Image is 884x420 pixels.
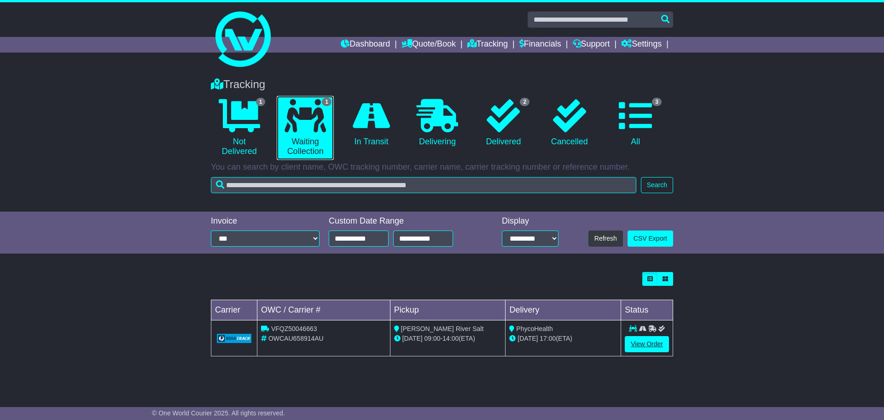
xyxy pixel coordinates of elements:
a: 1 Waiting Collection [277,96,333,160]
span: 2 [520,98,529,106]
span: 09:00 [425,335,441,342]
button: Refresh [588,231,623,247]
span: VFQZ50046663 [271,325,317,332]
div: Display [502,216,558,226]
div: - (ETA) [394,334,502,343]
span: [DATE] [518,335,538,342]
a: Cancelled [541,96,598,150]
span: 14:00 [442,335,459,342]
button: Search [641,177,673,193]
span: 3 [652,98,662,106]
span: [PERSON_NAME] River Salt [401,325,484,332]
a: Quote/Book [401,37,456,53]
a: Settings [621,37,662,53]
td: Status [621,300,673,320]
span: [DATE] [402,335,423,342]
a: Support [573,37,610,53]
a: Financials [519,37,561,53]
a: Delivering [409,96,465,150]
span: 1 [322,98,331,106]
a: 3 All [607,96,664,150]
a: Tracking [467,37,508,53]
td: Pickup [390,300,506,320]
a: 2 Delivered [475,96,532,150]
span: © One World Courier 2025. All rights reserved. [152,409,285,417]
div: Tracking [206,78,678,91]
p: You can search by client name, OWC tracking number, carrier name, carrier tracking number or refe... [211,162,673,172]
span: 17:00 [540,335,556,342]
a: Dashboard [341,37,390,53]
div: Invoice [211,216,320,226]
td: Carrier [211,300,257,320]
td: Delivery [506,300,621,320]
div: (ETA) [509,334,617,343]
a: In Transit [343,96,400,150]
img: GetCarrierServiceLogo [217,334,251,343]
a: View Order [625,336,669,352]
a: CSV Export [628,231,673,247]
span: OWCAU658914AU [268,335,324,342]
div: Custom Date Range [329,216,477,226]
a: 1 Not Delivered [211,96,268,160]
span: 1 [256,98,266,106]
span: PhycoHealth [516,325,552,332]
td: OWC / Carrier # [257,300,390,320]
